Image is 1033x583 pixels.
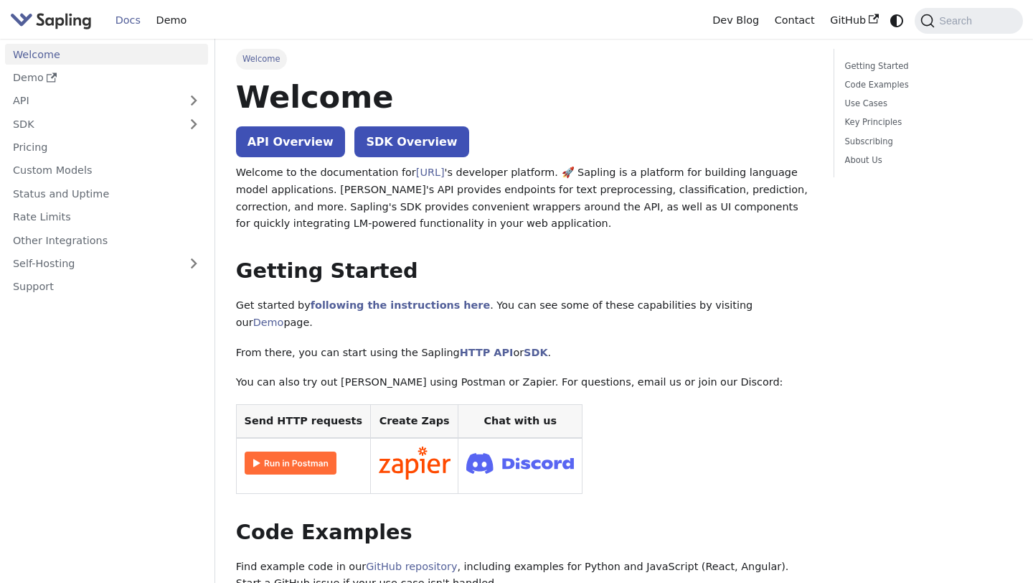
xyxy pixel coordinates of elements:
[460,347,514,358] a: HTTP API
[370,405,458,439] th: Create Zaps
[236,164,813,233] p: Welcome to the documentation for 's developer platform. 🚀 Sapling is a platform for building lang...
[354,126,468,157] a: SDK Overview
[524,347,547,358] a: SDK
[236,345,813,362] p: From there, you can start using the Sapling or .
[236,126,345,157] a: API Overview
[253,317,284,328] a: Demo
[5,183,208,204] a: Status and Uptime
[845,60,1007,73] a: Getting Started
[245,452,336,475] img: Run in Postman
[822,9,886,32] a: GitHub
[236,258,813,284] h2: Getting Started
[148,9,194,32] a: Demo
[887,10,907,31] button: Switch between dark and light mode (currently system mode)
[10,10,97,31] a: Sapling.aiSapling.ai
[236,78,813,116] h1: Welcome
[845,135,1007,149] a: Subscribing
[767,9,823,32] a: Contact
[845,78,1007,92] a: Code Examples
[915,8,1022,34] button: Search (Command+K)
[236,405,370,439] th: Send HTTP requests
[5,113,179,134] a: SDK
[236,297,813,332] p: Get started by . You can see some of these capabilities by visiting our page.
[5,230,208,251] a: Other Integrations
[5,207,208,228] a: Rate Limits
[458,405,582,439] th: Chat with us
[466,449,574,478] img: Join Discord
[179,113,208,134] button: Expand sidebar category 'SDK'
[236,49,287,69] span: Welcome
[5,253,208,274] a: Self-Hosting
[935,15,981,27] span: Search
[845,97,1007,111] a: Use Cases
[311,299,490,311] a: following the instructions here
[108,9,148,32] a: Docs
[179,90,208,111] button: Expand sidebar category 'API'
[379,447,451,480] img: Connect in Zapier
[416,167,445,178] a: [URL]
[5,276,208,297] a: Support
[10,10,92,31] img: Sapling.ai
[5,44,208,65] a: Welcome
[5,137,208,158] a: Pricing
[5,90,179,111] a: API
[845,116,1007,129] a: Key Principles
[5,160,208,181] a: Custom Models
[5,67,208,88] a: Demo
[366,561,457,572] a: GitHub repository
[845,154,1007,167] a: About Us
[704,9,766,32] a: Dev Blog
[236,374,813,391] p: You can also try out [PERSON_NAME] using Postman or Zapier. For questions, email us or join our D...
[236,49,813,69] nav: Breadcrumbs
[236,520,813,546] h2: Code Examples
